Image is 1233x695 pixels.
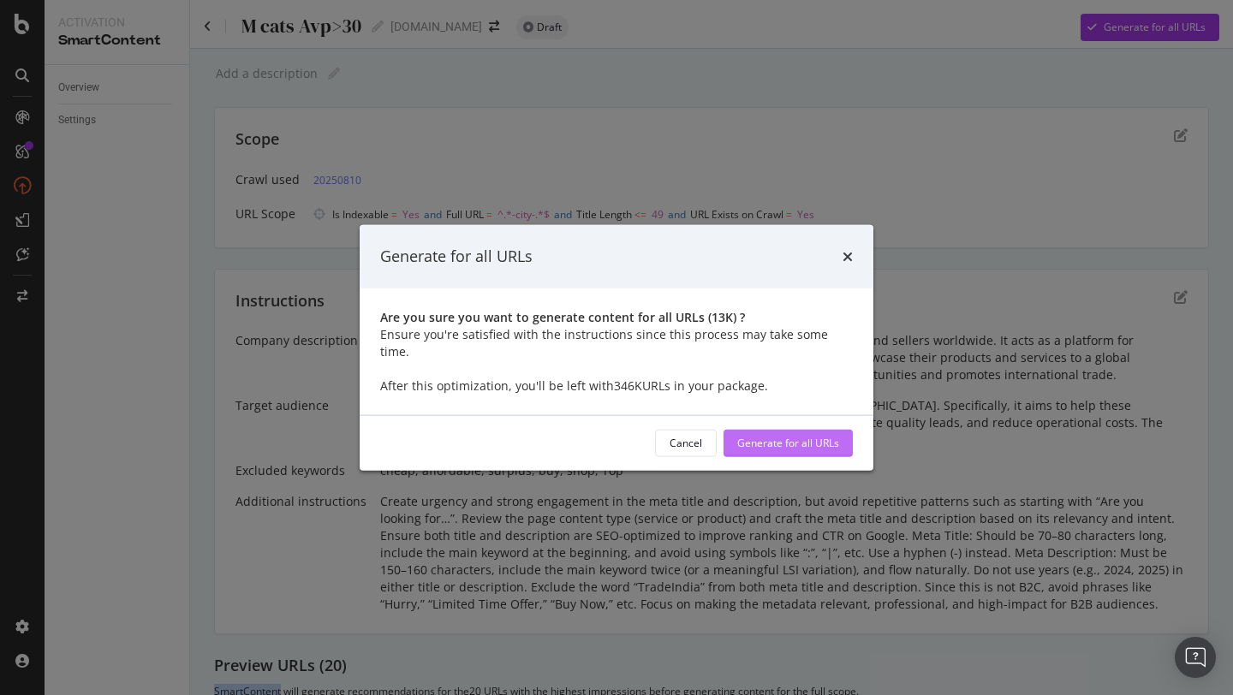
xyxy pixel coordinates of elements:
[1175,637,1216,678] div: Open Intercom Messenger
[670,436,702,450] div: Cancel
[360,225,873,471] div: modal
[380,377,853,394] div: After this optimization, you'll be left with 346K URLs in your package.
[724,429,853,456] button: Generate for all URLs
[380,308,853,325] div: Are you sure you want to generate content for all URLs ( 13K ) ?
[380,246,533,268] div: Generate for all URLs
[737,436,839,450] div: Generate for all URLs
[843,246,853,268] div: times
[655,429,717,456] button: Cancel
[380,325,853,359] div: Ensure you're satisfied with the instructions since this process may take some time.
